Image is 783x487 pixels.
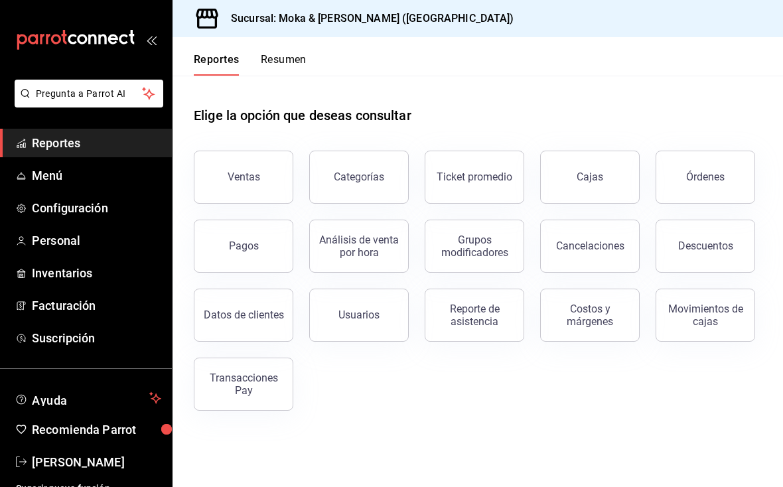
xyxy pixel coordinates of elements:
[686,171,725,183] div: Órdenes
[577,169,604,185] div: Cajas
[32,329,161,347] span: Suscripción
[220,11,514,27] h3: Sucursal: Moka & [PERSON_NAME] ([GEOGRAPHIC_DATA])
[656,151,755,204] button: Órdenes
[194,53,307,76] div: navigation tabs
[194,220,293,273] button: Pagos
[32,167,161,184] span: Menú
[194,289,293,342] button: Datos de clientes
[656,220,755,273] button: Descuentos
[540,220,640,273] button: Cancelaciones
[228,171,260,183] div: Ventas
[425,220,524,273] button: Grupos modificadores
[309,220,409,273] button: Análisis de venta por hora
[32,264,161,282] span: Inventarios
[433,303,516,328] div: Reporte de asistencia
[309,289,409,342] button: Usuarios
[261,53,307,76] button: Resumen
[32,421,161,439] span: Recomienda Parrot
[425,289,524,342] button: Reporte de asistencia
[202,372,285,397] div: Transacciones Pay
[656,289,755,342] button: Movimientos de cajas
[32,390,144,406] span: Ayuda
[678,240,733,252] div: Descuentos
[229,240,259,252] div: Pagos
[664,303,747,328] div: Movimientos de cajas
[556,240,624,252] div: Cancelaciones
[9,96,163,110] a: Pregunta a Parrot AI
[540,289,640,342] button: Costos y márgenes
[146,35,157,45] button: open_drawer_menu
[32,199,161,217] span: Configuración
[549,303,631,328] div: Costos y márgenes
[32,297,161,314] span: Facturación
[194,151,293,204] button: Ventas
[194,105,411,125] h1: Elige la opción que deseas consultar
[32,232,161,249] span: Personal
[309,151,409,204] button: Categorías
[204,309,284,321] div: Datos de clientes
[36,87,143,101] span: Pregunta a Parrot AI
[194,358,293,411] button: Transacciones Pay
[433,234,516,259] div: Grupos modificadores
[334,171,384,183] div: Categorías
[338,309,380,321] div: Usuarios
[194,53,240,76] button: Reportes
[540,151,640,204] a: Cajas
[32,453,161,471] span: [PERSON_NAME]
[425,151,524,204] button: Ticket promedio
[32,134,161,152] span: Reportes
[318,234,400,259] div: Análisis de venta por hora
[15,80,163,107] button: Pregunta a Parrot AI
[437,171,512,183] div: Ticket promedio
